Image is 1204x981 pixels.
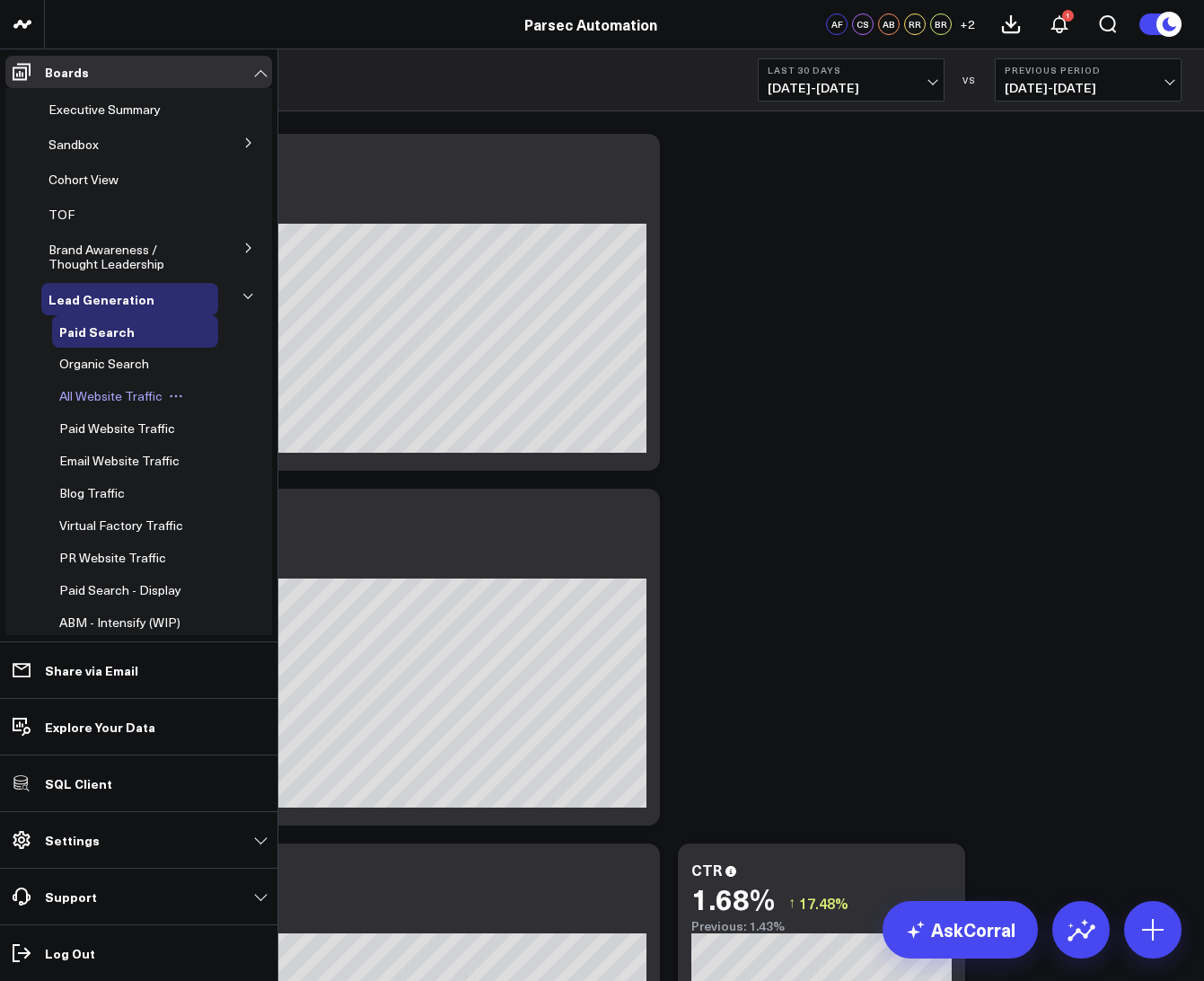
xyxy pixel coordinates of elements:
[691,882,775,915] div: 1.68%
[48,292,154,306] a: Lead Generation
[758,58,945,102] button: Last 30 Days[DATE]-[DATE]
[59,581,181,598] span: Paid Search - Display
[1005,65,1172,75] b: Previous Period
[59,484,125,501] span: Blog Traffic
[48,290,154,308] span: Lead Generation
[59,324,135,339] a: Paid Search
[59,518,183,533] a: Virtual Factory Traffic
[788,891,795,915] span: ↑
[48,206,75,223] span: TOF
[826,13,848,35] div: AF
[883,901,1038,959] a: AskCorral
[48,101,161,118] span: Executive Summary
[904,13,926,35] div: RR
[691,919,952,933] div: Previous: 1.43%
[59,387,163,404] span: All Website Traffic
[48,172,119,187] a: Cohort View
[59,355,149,372] span: Organic Search
[59,421,175,436] a: Paid Website Traffic
[81,919,646,933] div: Previous: 947
[45,663,138,677] p: Share via Email
[48,243,200,271] a: Brand Awareness / Thought Leadership
[48,137,99,152] a: Sandbox
[691,860,722,879] div: CTR
[59,486,125,500] a: Blog Traffic
[48,136,99,153] span: Sandbox
[768,65,935,75] b: Last 30 Days
[59,389,163,403] a: All Website Traffic
[59,323,135,340] span: Paid Search
[995,58,1182,102] button: Previous Period[DATE]-[DATE]
[59,357,149,371] a: Organic Search
[59,583,181,597] a: Paid Search - Display
[1005,81,1172,95] span: [DATE] - [DATE]
[524,14,657,34] a: Parsec Automation
[59,454,180,468] a: Email Website Traffic
[48,208,75,222] a: TOF
[852,13,874,35] div: CS
[48,241,164,272] span: Brand Awareness / Thought Leadership
[48,102,161,117] a: Executive Summary
[45,776,112,791] p: SQL Client
[59,452,180,469] span: Email Website Traffic
[45,946,95,960] p: Log Out
[960,18,975,31] span: + 2
[59,615,180,630] a: ABM - Intensify (WIP)
[45,65,89,79] p: Boards
[59,420,175,437] span: Paid Website Traffic
[81,564,646,579] div: Previous: 66.09k
[59,614,180,631] span: ABM - Intensify (WIP)
[59,551,166,565] a: PR Website Traffic
[81,209,646,224] div: Previous: $8.72k
[768,81,935,95] span: [DATE] - [DATE]
[799,893,848,913] span: 17.48%
[954,75,986,85] div: VS
[5,937,272,969] a: Log Out
[956,13,978,35] button: +2
[930,13,952,35] div: BR
[45,833,100,847] p: Settings
[45,889,97,904] p: Support
[878,13,900,35] div: AB
[59,517,183,534] span: Virtual Factory Traffic
[59,549,166,566] span: PR Website Traffic
[48,171,119,188] span: Cohort View
[45,720,155,734] p: Explore Your Data
[1062,10,1074,22] div: 1
[5,767,272,800] a: SQL Client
